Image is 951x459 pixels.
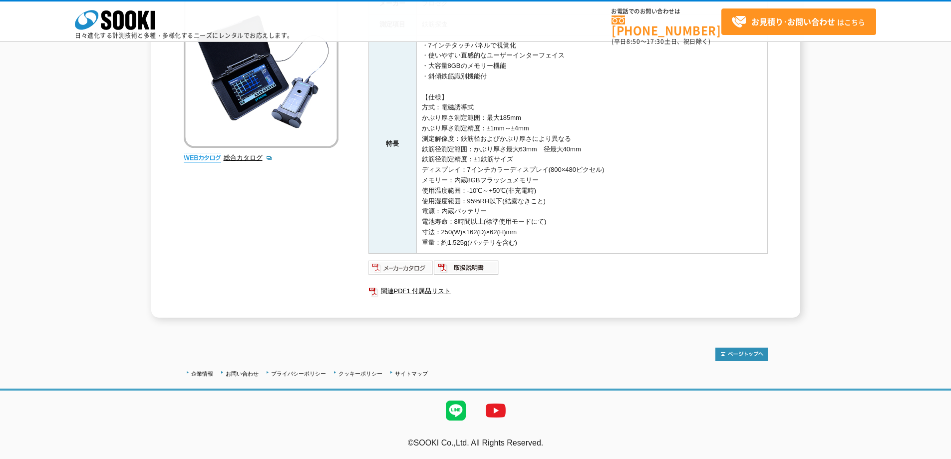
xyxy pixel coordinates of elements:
[75,32,294,38] p: 日々進化する計測技術と多種・多様化するニーズにレンタルでお応えします。
[721,8,876,35] a: お見積り･お問い合わせはこちら
[395,371,428,377] a: サイトマップ
[913,449,951,458] a: テストMail
[434,266,499,274] a: 取扱説明書
[646,37,664,46] span: 17:30
[368,260,434,276] img: メーカーカタログ
[191,371,213,377] a: 企業情報
[715,348,768,361] img: トップページへ
[226,371,259,377] a: お問い合わせ
[612,37,710,46] span: (平日 ～ 土日、祝日除く)
[368,35,416,253] th: 特長
[338,371,382,377] a: クッキーポリシー
[184,153,221,163] img: webカタログ
[436,391,476,431] img: LINE
[416,35,767,253] td: ・7インチタッチパネルで視覚化 ・使いやすい直感的なユーザーインターフェイス ・大容量8GBのメモリー機能 ・斜傾鉄筋識別機能付 【仕様】 方式：電磁誘導式 かぶり厚さ測定範囲：最大185mm ...
[224,154,273,161] a: 総合カタログ
[612,15,721,36] a: [PHONE_NUMBER]
[368,266,434,274] a: メーカーカタログ
[751,15,835,27] strong: お見積り･お問い合わせ
[434,260,499,276] img: 取扱説明書
[368,285,768,298] a: 関連PDF1 付属品リスト
[627,37,640,46] span: 8:50
[476,391,516,431] img: YouTube
[271,371,326,377] a: プライバシーポリシー
[731,14,865,29] span: はこちら
[612,8,721,14] span: お電話でのお問い合わせは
